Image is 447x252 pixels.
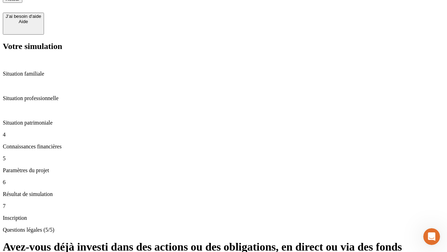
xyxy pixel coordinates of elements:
[423,228,440,245] iframe: Intercom live chat
[3,120,444,126] p: Situation patrimoniale
[3,71,444,77] p: Situation familiale
[6,19,41,24] div: Aide
[3,143,444,150] p: Connaissances financières
[6,14,41,19] div: J’ai besoin d'aide
[3,167,444,174] p: Paramètres du projet
[3,179,444,185] p: 6
[3,13,44,35] button: J’ai besoin d'aideAide
[3,95,444,101] p: Situation professionnelle
[3,155,444,162] p: 5
[3,191,444,197] p: Résultat de simulation
[3,42,444,51] h2: Votre simulation
[3,227,444,233] p: Questions légales (5/5)
[3,132,444,138] p: 4
[3,215,444,221] p: Inscription
[3,203,444,209] p: 7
